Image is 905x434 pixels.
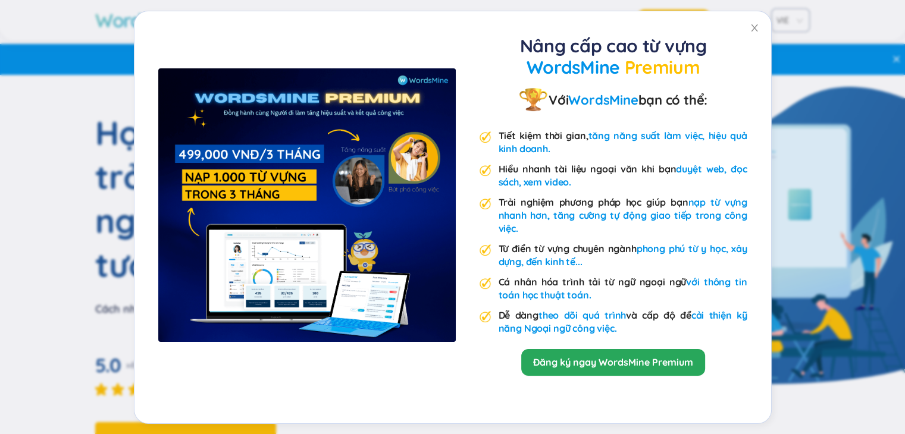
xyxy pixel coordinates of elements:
[625,56,700,78] font: Premium
[499,243,637,254] font: Từ điển từ vựng chuyên ngành
[480,278,491,290] img: phần thưởng
[626,309,691,321] font: và cấp độ để
[750,23,759,33] span: đóng
[738,11,771,45] button: Đóng
[499,309,538,321] font: Dễ dàng
[499,196,688,208] font: Trải nghiệm phương pháp học giúp bạn
[499,196,747,234] font: nạp từ vựng nhanh hơn, tăng cường tự động giao tiếp trong công việc.
[519,85,549,115] img: phần thưởng
[527,56,620,78] font: WordsMine
[480,165,491,177] img: phần thưởng
[499,309,747,334] font: cải thiện kỹ năng Ngoại ngữ công việc.
[568,92,638,108] font: WordsMine
[480,311,491,323] img: phần thưởng
[499,276,687,288] font: Cá nhân hóa trình tải từ ngữ ngoại ngữ
[519,34,706,57] font: Nâng cấp cao từ vựng
[480,244,491,256] img: phần thưởng
[499,163,677,175] font: Hiểu nhanh tài liệu ngoại văn khi bạn
[480,131,491,143] img: phần thưởng
[533,356,693,369] a: Đăng ký ngay WordsMine Premium
[499,130,747,155] font: tăng năng suất làm việc, hiệu quả kinh doanh.
[480,198,491,210] img: phần thưởng
[499,163,747,188] font: duyệt web, đọc sách, xem video.
[549,92,568,108] font: Với
[158,68,456,342] img: phần thưởng
[538,309,626,321] font: theo dõi quá trình
[499,276,747,301] font: với thông tin toán học thuật toán.
[499,130,588,141] font: Tiết kiệm thời gian,
[638,92,707,108] font: bạn có thể:
[499,243,747,268] font: phong phú từ y học, xây dựng, đến kinh tế...
[521,349,705,376] button: Đăng ký ngay WordsMine Premium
